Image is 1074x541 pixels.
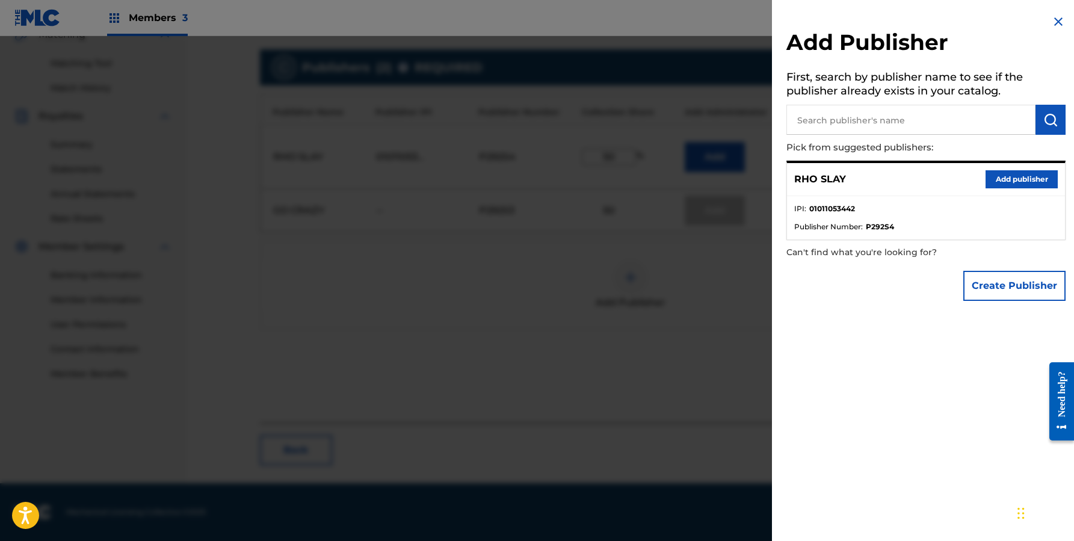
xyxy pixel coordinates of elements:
div: Drag [1017,495,1025,531]
input: Search publisher's name [786,105,1035,135]
iframe: Resource Center [1040,350,1074,453]
span: Publisher Number : [794,221,863,232]
button: Add publisher [986,170,1058,188]
h2: Add Publisher [786,29,1066,60]
iframe: Chat Widget [1014,483,1074,541]
p: Pick from suggested publishers: [786,135,997,161]
img: Search Works [1043,113,1058,127]
span: Members [129,11,188,25]
img: Top Rightsholders [107,11,122,25]
img: MLC Logo [14,9,61,26]
strong: 01011053442 [809,203,855,214]
span: IPI : [794,203,806,214]
strong: P292S4 [866,221,894,232]
span: 3 [182,12,188,23]
h5: First, search by publisher name to see if the publisher already exists in your catalog. [786,67,1066,105]
p: Can't find what you're looking for? [786,240,997,265]
p: RHO SLAY [794,172,846,187]
button: Create Publisher [963,271,1066,301]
